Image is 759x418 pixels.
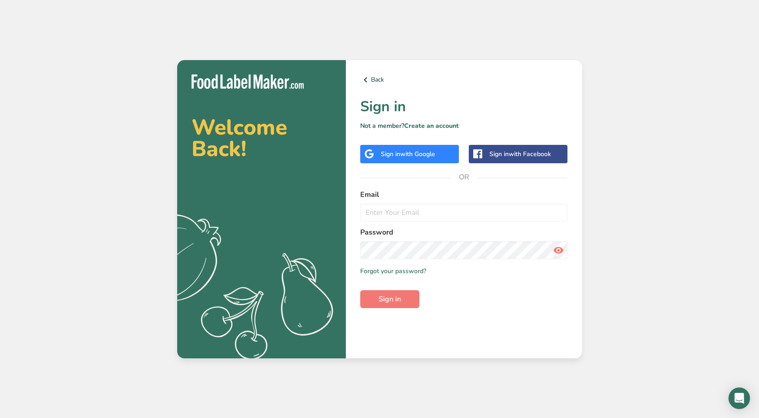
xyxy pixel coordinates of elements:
a: Create an account [404,122,459,130]
span: with Facebook [509,150,551,158]
button: Sign in [360,290,419,308]
img: Food Label Maker [192,74,304,89]
label: Password [360,227,568,238]
span: Sign in [379,294,401,305]
span: with Google [400,150,435,158]
a: Back [360,74,568,85]
h1: Sign in [360,96,568,118]
input: Enter Your Email [360,204,568,222]
span: OR [450,164,477,191]
a: Forgot your password? [360,266,426,276]
div: Sign in [381,149,435,159]
div: Open Intercom Messenger [728,388,750,409]
div: Sign in [489,149,551,159]
p: Not a member? [360,121,568,131]
h2: Welcome Back! [192,117,332,160]
label: Email [360,189,568,200]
